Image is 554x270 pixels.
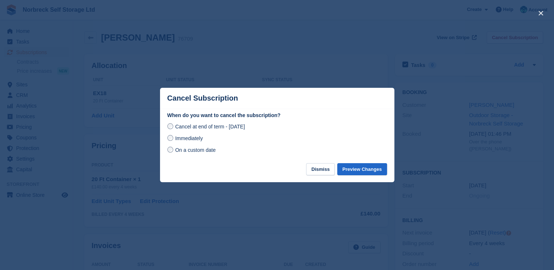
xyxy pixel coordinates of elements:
span: On a custom date [175,147,216,153]
input: On a custom date [167,147,173,153]
button: close [535,7,547,19]
button: Preview Changes [337,163,387,175]
span: Cancel at end of term - [DATE] [175,124,245,130]
p: Cancel Subscription [167,94,238,102]
button: Dismiss [306,163,335,175]
input: Cancel at end of term - [DATE] [167,123,173,129]
span: Immediately [175,135,202,141]
label: When do you want to cancel the subscription? [167,112,387,119]
input: Immediately [167,135,173,141]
